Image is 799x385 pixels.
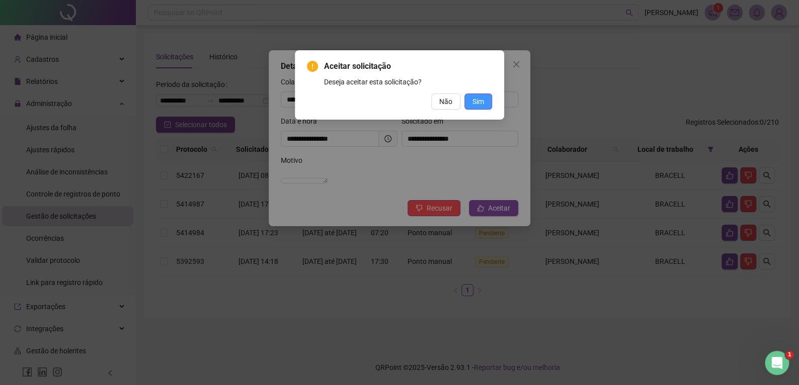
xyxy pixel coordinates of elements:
[307,61,318,72] span: exclamation-circle
[431,93,460,110] button: Não
[785,351,793,359] span: 1
[439,96,452,107] span: Não
[765,351,789,375] iframe: Intercom live chat
[472,96,484,107] span: Sim
[324,60,492,72] span: Aceitar solicitação
[324,76,492,87] div: Deseja aceitar esta solicitação?
[464,93,492,110] button: Sim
